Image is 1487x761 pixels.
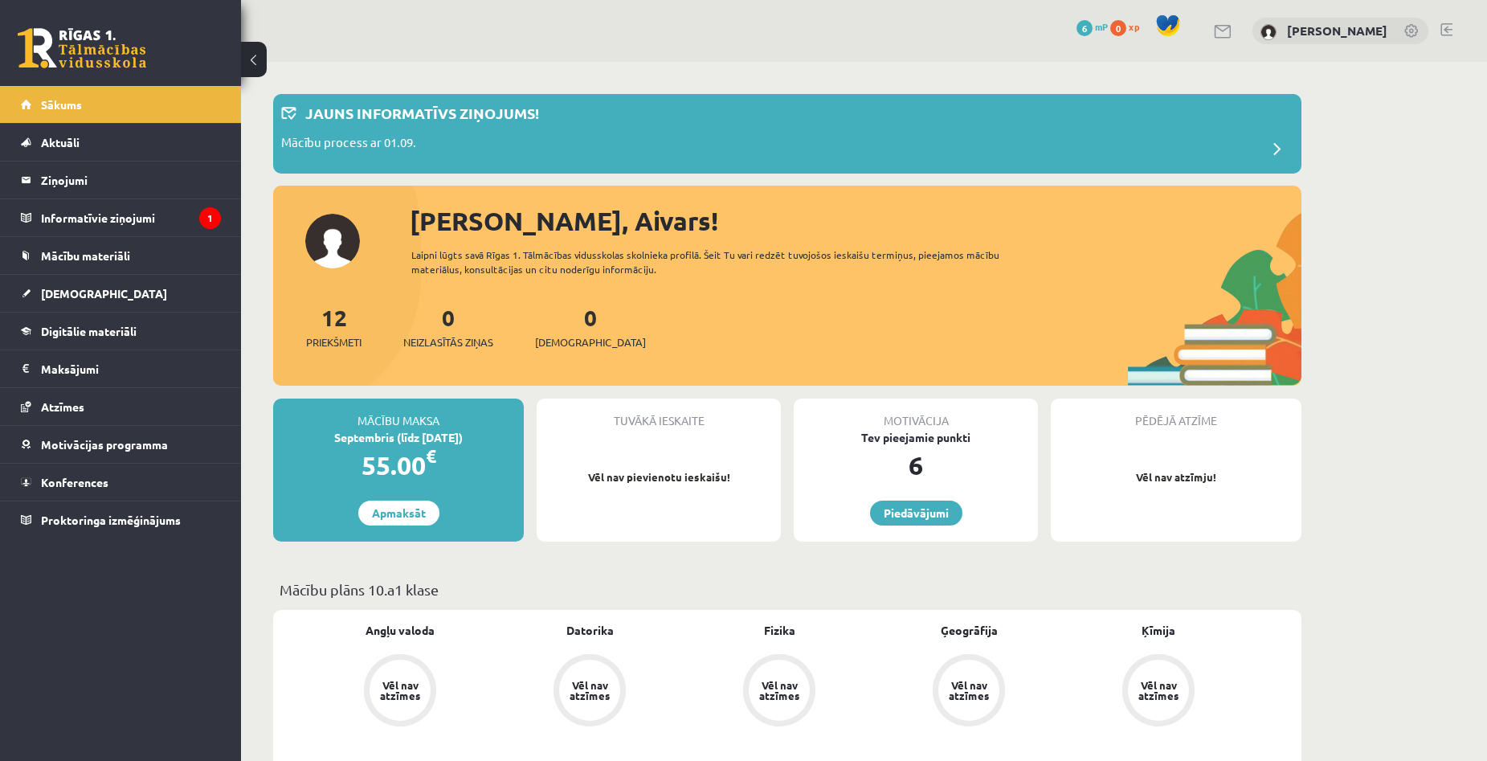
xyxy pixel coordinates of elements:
[21,86,221,123] a: Sākums
[306,334,362,350] span: Priekšmeti
[1142,622,1175,639] a: Ķīmija
[18,28,146,68] a: Rīgas 1. Tālmācības vidusskola
[941,622,998,639] a: Ģeogrāfija
[566,622,614,639] a: Datorika
[305,654,495,730] a: Vēl nav atzīmes
[403,334,493,350] span: Neizlasītās ziņas
[1076,20,1108,33] a: 6 mP
[273,399,524,429] div: Mācību maksa
[199,207,221,229] i: 1
[426,444,436,468] span: €
[535,334,646,350] span: [DEMOGRAPHIC_DATA]
[41,199,221,236] legend: Informatīvie ziņojumi
[411,248,1028,276] div: Laipni lūgts savā Rīgas 1. Tālmācības vidusskolas skolnieka profilā. Šeit Tu vari redzēt tuvojošo...
[281,102,1293,166] a: Jauns informatīvs ziņojums! Mācību process ar 01.09.
[1059,469,1293,485] p: Vēl nav atzīmju!
[1129,20,1139,33] span: xp
[41,475,108,489] span: Konferences
[21,199,221,236] a: Informatīvie ziņojumi1
[378,680,423,701] div: Vēl nav atzīmes
[545,469,773,485] p: Vēl nav pievienotu ieskaišu!
[41,324,137,338] span: Digitālie materiāli
[41,437,168,452] span: Motivācijas programma
[535,303,646,350] a: 0[DEMOGRAPHIC_DATA]
[1064,654,1253,730] a: Vēl nav atzīmes
[495,654,684,730] a: Vēl nav atzīmes
[280,579,1295,600] p: Mācību plāns 10.a1 klase
[21,313,221,350] a: Digitālie materiāli
[273,429,524,446] div: Septembris (līdz [DATE])
[281,133,416,156] p: Mācību process ar 01.09.
[273,446,524,485] div: 55.00
[41,97,82,112] span: Sākums
[41,135,80,149] span: Aktuāli
[366,622,435,639] a: Angļu valoda
[41,350,221,387] legend: Maksājumi
[1136,680,1181,701] div: Vēl nav atzīmes
[794,399,1038,429] div: Motivācija
[41,286,167,301] span: [DEMOGRAPHIC_DATA]
[41,399,84,414] span: Atzīmes
[21,388,221,425] a: Atzīmes
[306,303,362,350] a: 12Priekšmeti
[1260,24,1277,40] img: Aivars Brālis
[757,680,802,701] div: Vēl nav atzīmes
[1051,399,1301,429] div: Pēdējā atzīme
[403,303,493,350] a: 0Neizlasītās ziņas
[358,501,439,526] a: Apmaksāt
[21,501,221,538] a: Proktoringa izmēģinājums
[946,680,991,701] div: Vēl nav atzīmes
[764,622,795,639] a: Fizika
[537,399,781,429] div: Tuvākā ieskaite
[21,275,221,312] a: [DEMOGRAPHIC_DATA]
[567,680,612,701] div: Vēl nav atzīmes
[794,446,1038,485] div: 6
[794,429,1038,446] div: Tev pieejamie punkti
[41,162,221,198] legend: Ziņojumi
[41,513,181,527] span: Proktoringa izmēģinājums
[1110,20,1147,33] a: 0 xp
[1110,20,1126,36] span: 0
[21,237,221,274] a: Mācību materiāli
[870,501,962,526] a: Piedāvājumi
[21,162,221,198] a: Ziņojumi
[41,248,130,263] span: Mācību materiāli
[21,464,221,501] a: Konferences
[1076,20,1093,36] span: 6
[1095,20,1108,33] span: mP
[21,426,221,463] a: Motivācijas programma
[684,654,874,730] a: Vēl nav atzīmes
[21,124,221,161] a: Aktuāli
[21,350,221,387] a: Maksājumi
[1287,23,1387,39] a: [PERSON_NAME]
[874,654,1064,730] a: Vēl nav atzīmes
[305,102,539,124] p: Jauns informatīvs ziņojums!
[410,202,1301,240] div: [PERSON_NAME], Aivars!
